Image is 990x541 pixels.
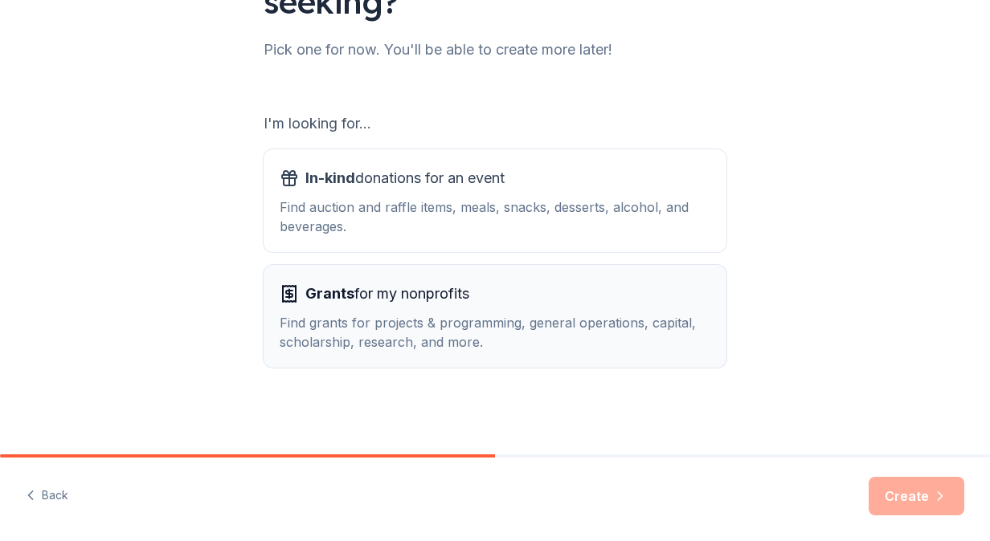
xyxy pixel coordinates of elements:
span: donations for an event [305,165,505,191]
span: Grants [305,285,354,302]
span: In-kind [305,169,355,186]
button: Grantsfor my nonprofitsFind grants for projects & programming, general operations, capital, schol... [264,265,726,368]
div: Find auction and raffle items, meals, snacks, desserts, alcohol, and beverages. [280,197,710,236]
button: In-kinddonations for an eventFind auction and raffle items, meals, snacks, desserts, alcohol, and... [264,149,726,252]
div: Find grants for projects & programming, general operations, capital, scholarship, research, and m... [280,313,710,352]
div: Pick one for now. You'll be able to create more later! [264,37,726,63]
button: Back [26,479,68,513]
div: I'm looking for... [264,111,726,136]
span: for my nonprofits [305,281,469,307]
